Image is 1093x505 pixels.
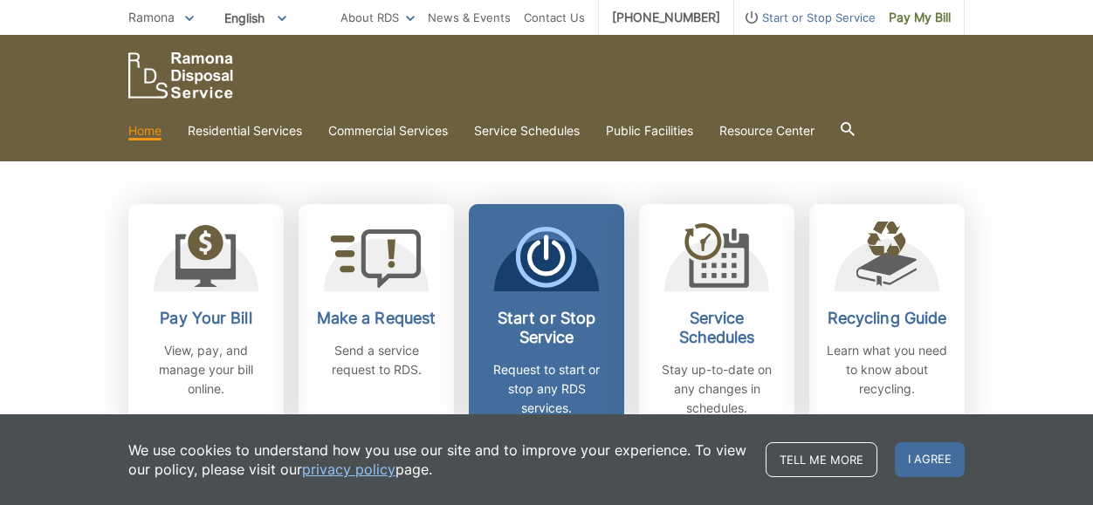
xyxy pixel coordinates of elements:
a: Public Facilities [606,121,693,140]
a: Pay Your Bill View, pay, and manage your bill online. [128,204,284,435]
h2: Start or Stop Service [482,309,611,347]
a: Home [128,121,162,140]
a: Commercial Services [328,121,448,140]
a: privacy policy [302,460,395,479]
a: EDCD logo. Return to the homepage. [128,52,233,99]
h2: Pay Your Bill [141,309,271,328]
a: Recycling Guide Learn what you need to know about recycling. [809,204,965,435]
h2: Make a Request [312,309,441,328]
p: Send a service request to RDS. [312,341,441,379]
p: Stay up-to-date on any changes in schedules. [652,360,781,418]
p: Learn what you need to know about recycling. [822,341,952,399]
span: English [211,3,299,32]
h2: Recycling Guide [822,309,952,328]
a: Service Schedules [474,121,580,140]
a: Tell me more [766,442,877,477]
p: Request to start or stop any RDS services. [482,360,611,418]
a: Residential Services [188,121,302,140]
a: Service Schedules Stay up-to-date on any changes in schedules. [639,204,794,435]
a: Make a Request Send a service request to RDS. [299,204,454,435]
p: View, pay, and manage your bill online. [141,341,271,399]
a: News & Events [428,8,511,27]
a: Resource Center [719,121,815,140]
h2: Service Schedules [652,309,781,347]
span: Ramona [128,10,175,24]
a: Contact Us [524,8,585,27]
p: We use cookies to understand how you use our site and to improve your experience. To view our pol... [128,440,748,479]
span: Pay My Bill [889,8,951,27]
a: About RDS [340,8,415,27]
span: I agree [895,442,965,477]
